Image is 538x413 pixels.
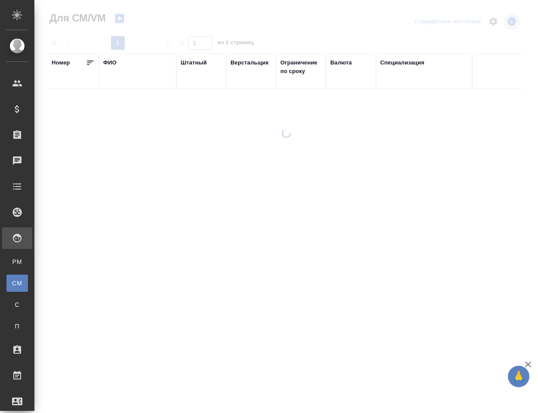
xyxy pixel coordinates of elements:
[11,322,24,330] span: П
[231,58,269,67] div: Верстальщик
[380,58,424,67] div: Специализация
[6,253,28,270] a: PM
[11,279,24,288] span: CM
[103,58,117,67] div: ФИО
[511,367,526,385] span: 🙏
[508,366,529,387] button: 🙏
[52,58,70,67] div: Номер
[11,257,24,266] span: PM
[6,275,28,292] a: CM
[330,58,352,67] div: Валюта
[6,296,28,313] a: С
[6,318,28,335] a: П
[280,58,322,76] div: Ограничение по сроку
[181,58,207,67] div: Штатный
[11,300,24,309] span: С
